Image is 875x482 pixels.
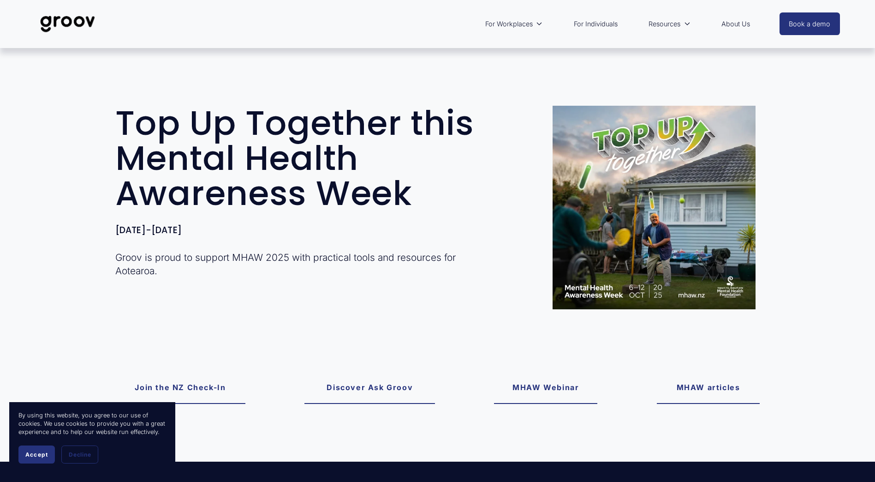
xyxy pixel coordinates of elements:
span: Decline [69,451,91,458]
p: By using this website, you agree to our use of cookies. We use cookies to provide you with a grea... [18,411,166,436]
a: For Individuals [569,13,622,35]
a: Join the NZ Check-In [115,371,246,404]
button: Decline [61,446,98,464]
button: Accept [18,446,55,464]
span: Resources [649,18,680,30]
span: T [115,99,135,147]
p: Groov is proud to support MHAW 2025 with practical tools and resources for Aotearoa. [115,251,489,277]
a: MHAW Webinar [494,371,597,404]
img: Groov | Unlock Human Potential at Work and in Life [35,9,100,39]
a: MHAW articles [657,371,760,404]
span: Accept [25,451,48,458]
a: Discover Ask Groov [304,371,435,404]
span: For Workplaces [485,18,533,30]
a: folder dropdown [481,13,548,35]
a: folder dropdown [644,13,695,35]
h4: [DATE]-[DATE] [115,225,489,236]
a: Book a demo [780,12,840,35]
section: Cookie banner [9,402,175,473]
a: About Us [717,13,755,35]
h1: op Up Together this Mental Health Awareness Week [115,106,489,211]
